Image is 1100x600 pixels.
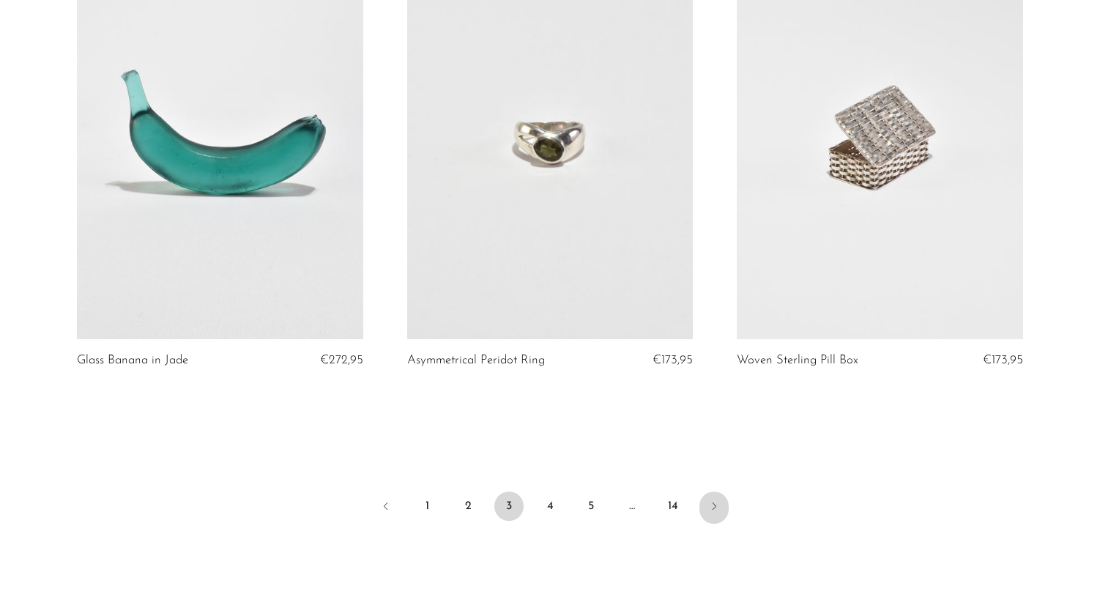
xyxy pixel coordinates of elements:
a: Previous [371,492,401,524]
a: Asymmetrical Peridot Ring [407,354,545,367]
a: 1 [412,492,442,521]
span: €173,95 [983,354,1023,366]
span: €272,95 [320,354,363,366]
span: 3 [494,492,524,521]
a: Next [699,492,729,524]
a: 14 [658,492,688,521]
a: 4 [535,492,565,521]
a: 2 [453,492,483,521]
a: Woven Sterling Pill Box [737,354,858,367]
a: 5 [576,492,606,521]
span: … [617,492,647,521]
span: €173,95 [653,354,693,366]
a: Glass Banana in Jade [77,354,188,367]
